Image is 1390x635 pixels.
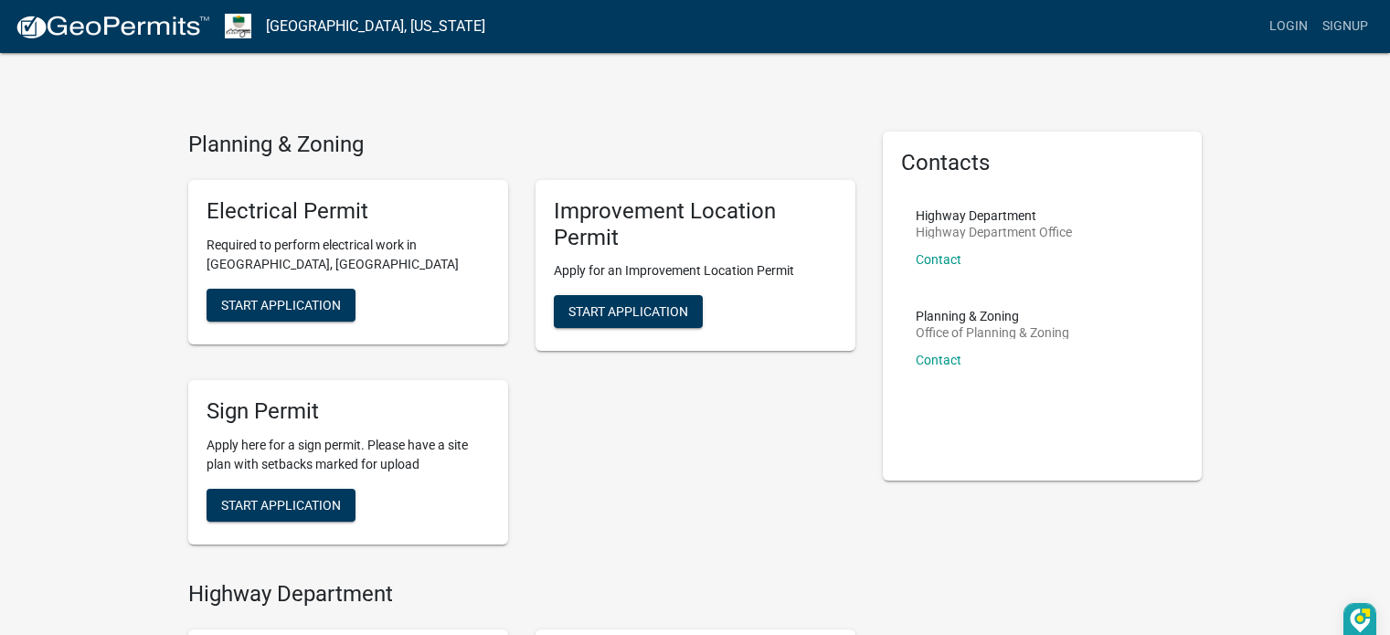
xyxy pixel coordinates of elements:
img: DzVsEph+IJtmAAAAAElFTkSuQmCC [1350,609,1371,633]
p: Apply for an Improvement Location Permit [554,261,837,280]
button: Start Application [207,489,355,522]
p: Highway Department [916,209,1072,222]
p: Apply here for a sign permit. Please have a site plan with setbacks marked for upload [207,436,490,474]
button: Start Application [207,289,355,322]
h5: Electrical Permit [207,198,490,225]
p: Required to perform electrical work in [GEOGRAPHIC_DATA], [GEOGRAPHIC_DATA] [207,236,490,274]
p: Office of Planning & Zoning [916,326,1069,339]
a: Contact [916,252,961,267]
a: Login [1262,9,1315,44]
span: Start Application [568,304,688,319]
p: Highway Department Office [916,226,1072,238]
a: [GEOGRAPHIC_DATA], [US_STATE] [266,11,485,42]
span: Start Application [221,498,341,513]
button: Start Application [554,295,703,328]
h5: Contacts [901,150,1184,176]
h5: Sign Permit [207,398,490,425]
img: Morgan County, Indiana [225,14,251,38]
a: Contact [916,353,961,367]
a: Signup [1315,9,1375,44]
h5: Improvement Location Permit [554,198,837,251]
h4: Highway Department [188,581,855,608]
h4: Planning & Zoning [188,132,855,158]
p: Planning & Zoning [916,310,1069,323]
span: Start Application [221,297,341,312]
